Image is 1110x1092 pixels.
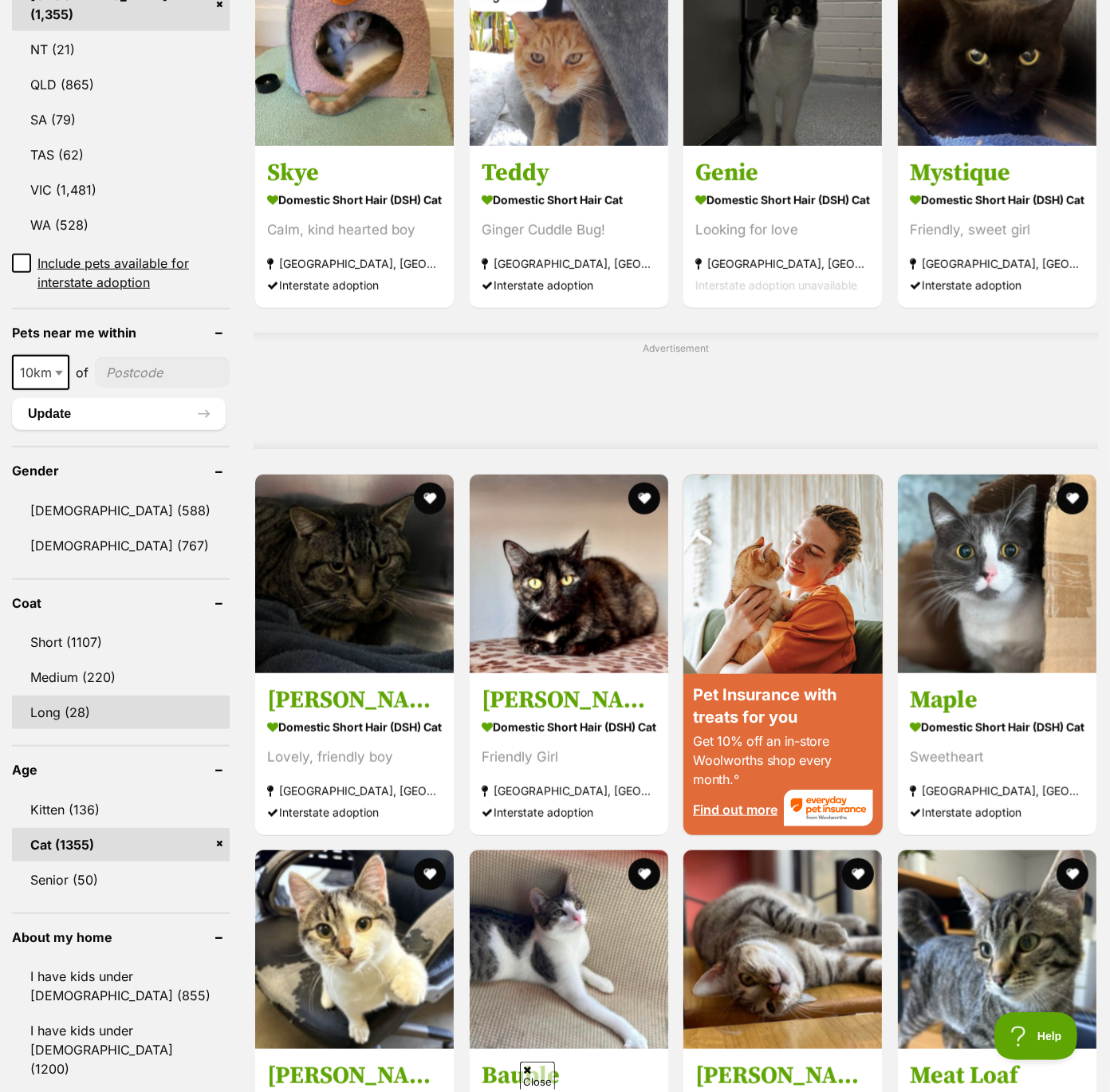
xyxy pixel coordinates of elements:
h3: [PERSON_NAME] [482,685,656,716]
a: Skye Domestic Short Hair (DSH) Cat Calm, kind hearted boy [GEOGRAPHIC_DATA], [GEOGRAPHIC_DATA] In... [255,145,454,307]
strong: Domestic Short Hair (DSH) Cat [267,716,442,739]
h3: [PERSON_NAME] [695,1061,870,1091]
strong: [GEOGRAPHIC_DATA], [GEOGRAPHIC_DATA] [482,780,656,802]
strong: Domestic Short Hair (DSH) Cat [910,716,1084,739]
a: Teddy Domestic Short Hair Cat Ginger Cuddle Bug! [GEOGRAPHIC_DATA], [GEOGRAPHIC_DATA] Interstate ... [470,145,668,307]
div: Lovely, friendly boy [267,747,442,768]
a: QLD (865) [12,68,230,101]
a: WA (528) [12,208,230,242]
img: Bauble - Domestic Short Hair Cat [470,850,668,1049]
a: Short (1107) [12,625,230,659]
a: Senior (50) [12,863,230,897]
a: Medium (220) [12,660,230,694]
a: I have kids under [DEMOGRAPHIC_DATA] (855) [12,960,230,1012]
strong: Domestic Short Hair (DSH) Cat [695,187,870,211]
h3: Maple [910,685,1084,716]
strong: Domestic Short Hair (DSH) Cat [482,716,656,739]
iframe: Help Scout Beacon - Open [994,1012,1078,1060]
div: Sweetheart [910,747,1084,768]
strong: [GEOGRAPHIC_DATA], [GEOGRAPHIC_DATA] [267,780,442,802]
strong: Domestic Short Hair (DSH) Cat [267,187,442,211]
a: VIC (1,481) [12,173,230,207]
img: Meat Loaf - Domestic Short Hair (DSH) Cat [898,850,1096,1049]
a: Maple Domestic Short Hair (DSH) Cat Sweetheart [GEOGRAPHIC_DATA], [GEOGRAPHIC_DATA] Interstate ad... [898,673,1096,835]
a: Include pets available for interstate adoption [12,254,230,292]
a: NT (21) [12,33,230,66]
a: [DEMOGRAPHIC_DATA] (588) [12,494,230,527]
a: Cat (1355) [12,828,230,861]
img: Chandler - Domestic Short Hair (DSH) Cat [255,475,454,673]
strong: [GEOGRAPHIC_DATA], [GEOGRAPHIC_DATA] [910,252,1084,274]
strong: [GEOGRAPHIC_DATA], [GEOGRAPHIC_DATA] [910,780,1084,802]
div: Interstate adoption [267,274,442,295]
div: Interstate adoption [482,274,656,295]
strong: [GEOGRAPHIC_DATA], [GEOGRAPHIC_DATA] [695,252,870,274]
span: Include pets available for interstate adoption [37,254,230,292]
span: 10km [14,361,68,384]
button: favourite [1057,483,1088,514]
h3: Bauble [482,1061,656,1091]
span: 10km [12,355,69,390]
a: Long (28) [12,696,230,729]
h3: Meat Loaf [910,1061,1084,1091]
h3: [PERSON_NAME] [267,1061,442,1091]
button: favourite [415,483,447,514]
button: favourite [628,858,660,890]
header: Gender [12,463,230,478]
h3: [PERSON_NAME] [267,685,442,716]
img: Jessie - Domestic Short Hair (DSH) Cat [470,475,668,673]
input: postcode [95,357,230,388]
a: Mystique Domestic Short Hair (DSH) Cat Friendly, sweet girl [GEOGRAPHIC_DATA], [GEOGRAPHIC_DATA] ... [898,145,1096,307]
img: Nate - Domestic Short Hair Cat [683,850,882,1049]
div: Advertisement [254,333,1098,449]
div: Ginger Cuddle Bug! [482,219,656,240]
div: Calm, kind hearted boy [267,219,442,240]
strong: Domestic Short Hair Cat [482,187,656,211]
h3: Teddy [482,157,656,187]
button: favourite [1057,858,1088,890]
span: of [76,363,89,382]
button: favourite [628,483,660,514]
a: [DEMOGRAPHIC_DATA] (767) [12,529,230,562]
a: [PERSON_NAME] Domestic Short Hair (DSH) Cat Friendly Girl [GEOGRAPHIC_DATA], [GEOGRAPHIC_DATA] In... [470,673,668,835]
button: Update [12,398,226,430]
header: Pets near me within [12,325,230,340]
a: I have kids under [DEMOGRAPHIC_DATA] (1200) [12,1014,230,1086]
header: Coat [12,596,230,610]
span: Close [520,1062,555,1090]
button: favourite [415,858,447,890]
header: Age [12,763,230,777]
strong: [GEOGRAPHIC_DATA], [GEOGRAPHIC_DATA] [267,252,442,274]
div: Interstate adoption [267,802,442,823]
h3: Genie [695,157,870,187]
div: Looking for love [695,219,870,240]
img: ZZ Top - Domestic Short Hair (DSH) Cat [255,850,454,1049]
strong: Domestic Short Hair (DSH) Cat [910,187,1084,211]
a: Kitten (136) [12,793,230,826]
div: Interstate adoption [482,802,656,823]
a: TAS (62) [12,138,230,171]
img: Maple - Domestic Short Hair (DSH) Cat [898,475,1096,673]
a: [PERSON_NAME] Domestic Short Hair (DSH) Cat Lovely, friendly boy [GEOGRAPHIC_DATA], [GEOGRAPHIC_D... [255,673,454,835]
a: Genie Domestic Short Hair (DSH) Cat Looking for love [GEOGRAPHIC_DATA], [GEOGRAPHIC_DATA] Interst... [683,145,882,307]
div: Interstate adoption [910,274,1084,295]
header: About my home [12,930,230,944]
h3: Mystique [910,157,1084,187]
div: Friendly Girl [482,747,656,768]
div: Interstate adoption [910,802,1084,823]
a: SA (79) [12,103,230,136]
h3: Skye [267,157,442,187]
div: Friendly, sweet girl [910,219,1084,240]
span: Interstate adoption unavailable [695,278,857,291]
strong: [GEOGRAPHIC_DATA], [GEOGRAPHIC_DATA] [482,252,656,274]
button: favourite [843,858,875,890]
